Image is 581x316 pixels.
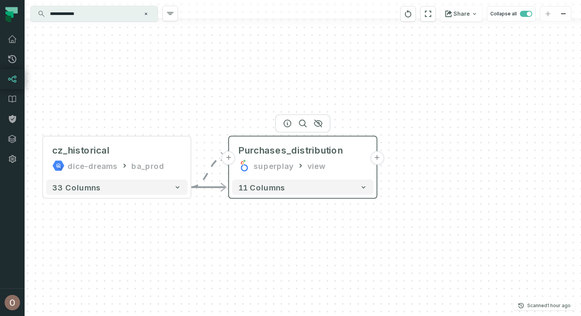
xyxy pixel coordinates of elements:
[222,151,236,165] button: +
[527,302,571,309] p: Scanned
[370,151,384,165] button: +
[307,160,325,172] div: view
[238,183,285,192] span: 11 columns
[238,144,343,157] div: Purchases_distribution
[547,303,571,308] relative-time: Aug 28, 2025, 10:01 AM GMT+3
[142,10,150,18] button: Clear search query
[254,160,294,172] div: superplay
[556,7,571,22] button: zoom out
[52,144,109,157] div: cz_historical
[487,6,536,22] button: Collapse all
[5,295,20,310] img: avatar of Ohad Tal
[131,160,164,172] div: ba_prod
[52,183,101,192] span: 33 columns
[440,6,482,22] button: Share
[191,157,226,187] g: Edge from daf86741499965962b19cab87bb7e5d3 to debc2e51b55c5f960799c3dcc0cbc568
[513,301,575,310] button: Scanned[DATE] 10:01:59 AM
[68,160,118,172] div: dice-dreams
